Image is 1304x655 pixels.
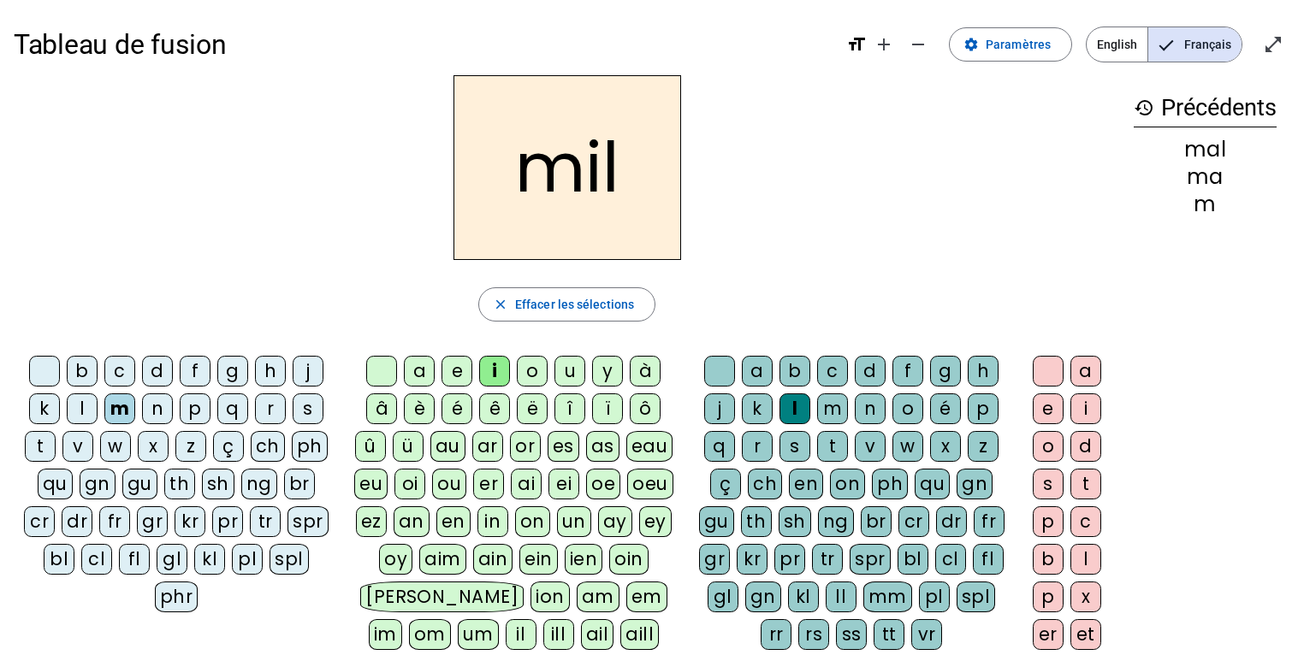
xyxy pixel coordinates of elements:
div: x [1070,581,1101,612]
div: th [164,469,195,499]
div: [PERSON_NAME] [360,581,524,612]
div: p [180,393,210,424]
div: gl [708,581,738,612]
div: b [67,356,98,387]
div: f [892,356,923,387]
div: w [100,431,131,462]
div: in [477,506,508,537]
div: q [217,393,248,424]
div: û [355,431,386,462]
div: dr [62,506,92,537]
span: English [1087,27,1147,62]
div: am [577,581,619,612]
div: c [104,356,135,387]
div: c [817,356,848,387]
div: m [104,393,135,424]
div: il [506,619,536,650]
div: p [1033,506,1064,537]
div: ll [826,581,856,612]
div: o [892,393,923,424]
div: es [548,431,579,462]
div: t [817,431,848,462]
div: ë [517,393,548,424]
div: h [968,356,999,387]
div: p [968,393,999,424]
h1: Tableau de fusion [14,17,833,72]
div: om [409,619,451,650]
mat-icon: add [874,34,894,55]
div: mal [1134,139,1277,160]
div: d [142,356,173,387]
div: gr [137,506,168,537]
div: gn [745,581,781,612]
div: kl [194,544,225,575]
div: cr [24,506,55,537]
div: ien [565,544,603,575]
div: spr [850,544,891,575]
div: tr [812,544,843,575]
div: ï [592,393,623,424]
div: fr [99,506,130,537]
div: i [1070,393,1101,424]
div: kl [788,581,819,612]
button: Diminuer la taille de la police [901,27,935,62]
div: é [930,393,961,424]
div: h [255,356,286,387]
div: th [741,506,772,537]
div: oin [609,544,649,575]
div: fl [119,544,150,575]
div: d [855,356,886,387]
div: à [630,356,661,387]
div: z [968,431,999,462]
div: a [1070,356,1101,387]
div: er [473,469,504,499]
div: cr [898,506,929,537]
div: spr [287,506,329,537]
mat-icon: history [1134,97,1154,118]
div: sh [779,506,811,537]
div: phr [155,581,199,612]
div: ai [511,469,542,499]
div: br [861,506,892,537]
div: u [554,356,585,387]
div: z [175,431,206,462]
div: gu [122,469,157,499]
div: è [404,393,435,424]
div: m [1134,194,1277,215]
div: a [742,356,773,387]
div: un [557,506,591,537]
div: t [25,431,56,462]
div: aim [419,544,466,575]
div: a [404,356,435,387]
div: f [180,356,210,387]
div: b [1033,544,1064,575]
div: v [855,431,886,462]
span: Effacer les sélections [515,294,634,315]
div: tr [250,506,281,537]
div: on [515,506,550,537]
div: pr [212,506,243,537]
div: ss [836,619,867,650]
button: Paramètres [949,27,1072,62]
div: bl [44,544,74,575]
mat-icon: open_in_full [1263,34,1283,55]
div: j [293,356,323,387]
div: as [586,431,619,462]
div: an [394,506,430,537]
div: g [217,356,248,387]
div: r [742,431,773,462]
div: aill [620,619,659,650]
div: ph [292,431,328,462]
div: ey [639,506,672,537]
div: mm [863,581,912,612]
div: ph [872,469,908,499]
div: s [779,431,810,462]
div: i [479,356,510,387]
mat-icon: close [493,297,508,312]
button: Entrer en plein écran [1256,27,1290,62]
div: k [29,393,60,424]
div: t [1070,469,1101,499]
div: x [138,431,169,462]
div: fl [973,544,1004,575]
div: m [817,393,848,424]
